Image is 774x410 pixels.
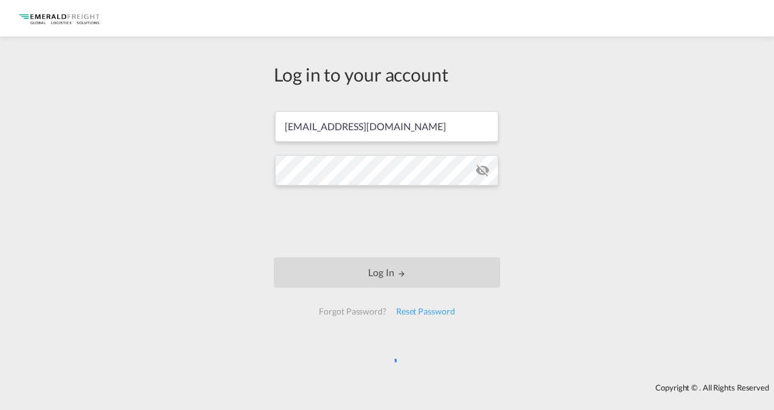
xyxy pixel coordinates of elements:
input: Enter email/phone number [275,111,498,142]
div: Log in to your account [274,61,500,87]
img: c4318bc049f311eda2ff698fe6a37287.png [18,5,100,32]
md-icon: icon-eye-off [475,163,490,178]
div: Forgot Password? [314,301,391,322]
button: LOGIN [274,257,500,288]
iframe: reCAPTCHA [295,198,479,245]
div: Reset Password [391,301,460,322]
